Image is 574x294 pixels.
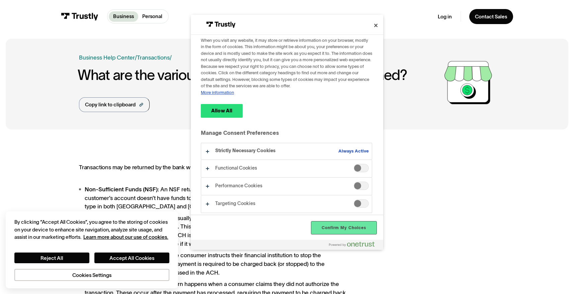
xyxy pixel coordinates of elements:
[78,67,441,83] h1: What are the various reasons a transaction is returned?
[191,15,383,250] div: Privacy Preference Center
[354,199,369,208] span: Targeting Cookies
[256,13,277,20] div: Solutions
[328,13,355,20] div: Developers
[354,164,369,172] span: Functional Cookies
[94,253,169,263] button: Accept All Cookies
[6,211,178,288] div: Cookie banner
[475,13,507,20] div: Contact Sales
[14,218,169,281] div: Privacy
[113,13,134,20] p: Business
[83,234,168,240] a: More information about your privacy, opens in a new tab
[329,241,375,247] img: Powered by OneTrust Opens in a new Tab
[201,104,243,117] button: Allow All
[201,129,372,140] h3: Manage Consent Preferences
[14,218,169,241] div: By clicking “Accept All Cookies”, you agree to the storing of cookies on your device to enhance s...
[329,241,380,250] a: Powered by OneTrust Opens in a new Tab
[191,15,383,250] div: Preference center
[367,13,379,20] div: Help
[354,182,369,190] span: Performance Cookies
[79,53,135,62] a: Business Help Center
[79,251,347,277] li: : Stopped returns occur the consumer instructs their financial institution to stop the transactio...
[138,11,167,22] a: Personal
[201,18,241,31] div: Trustly Logo
[14,269,169,281] button: Cookies Settings
[170,53,172,62] div: /
[368,18,383,33] button: Close
[85,101,136,109] div: Copy link to clipboard
[14,253,89,263] button: Reject All
[201,90,234,95] a: More information about your privacy, opens in a new tab
[311,221,377,234] button: Confirm My Choices
[79,164,347,171] p: Transactions may be returned by the bank when presented for payment for any of the following reas...
[142,13,162,20] p: Personal
[469,9,513,24] a: Contact Sales
[79,185,347,211] li: : An NSF return is when, during the ACH processing period, the customer’s account doesn’t have fu...
[203,18,239,31] img: Trustly Logo
[201,37,372,96] div: When you visit any website, it may store or retrieve information on your browser, mostly in the f...
[85,186,158,192] strong: Non-Sufficient Funds (NSF)
[438,13,452,20] a: Log in
[61,13,98,21] img: Trustly Logo
[222,13,243,20] div: Products
[137,54,170,61] a: Transactions
[79,97,150,112] a: Copy link to clipboard
[109,11,138,22] a: Business
[290,13,315,20] div: Resources
[135,53,137,62] div: /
